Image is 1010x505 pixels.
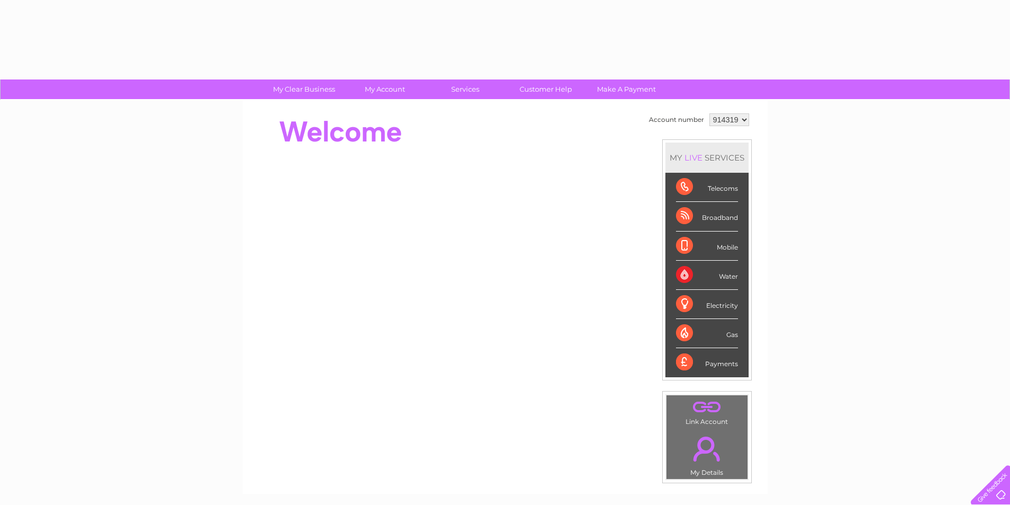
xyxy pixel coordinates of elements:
div: Water [676,261,738,290]
div: MY SERVICES [665,143,749,173]
a: . [669,430,745,467]
div: Payments [676,348,738,377]
div: Broadband [676,202,738,231]
td: Account number [646,111,707,129]
a: Services [421,79,509,99]
div: Gas [676,319,738,348]
a: Customer Help [502,79,590,99]
a: Make A Payment [583,79,670,99]
div: Telecoms [676,173,738,202]
div: Mobile [676,232,738,261]
div: Electricity [676,290,738,319]
a: . [669,398,745,417]
a: My Clear Business [260,79,348,99]
td: My Details [666,428,748,480]
div: LIVE [682,153,705,163]
a: My Account [341,79,428,99]
td: Link Account [666,395,748,428]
